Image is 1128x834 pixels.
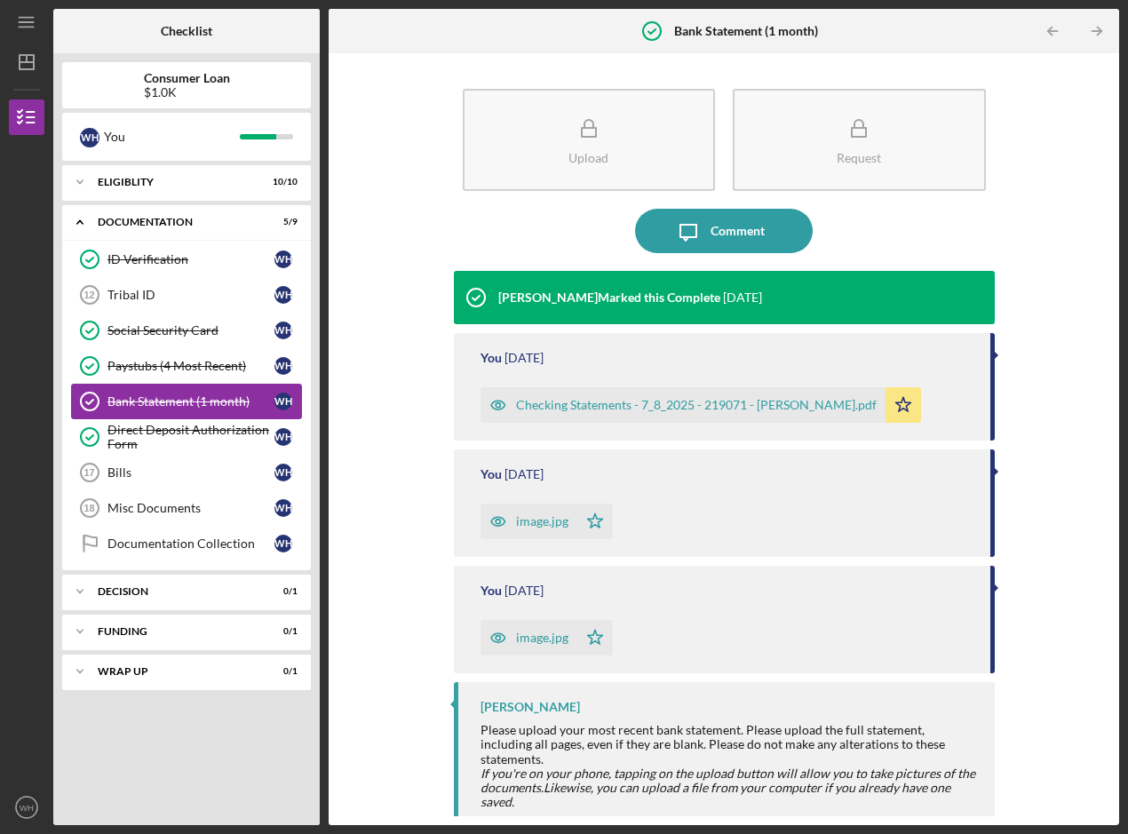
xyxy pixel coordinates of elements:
div: Bills [107,465,274,480]
div: You [481,584,502,598]
div: W H [274,393,292,410]
div: Wrap up [98,666,253,677]
a: Documentation CollectionWH [71,526,302,561]
div: W H [274,428,292,446]
div: Misc Documents [107,501,274,515]
div: W H [274,464,292,481]
button: Request [733,89,986,191]
div: 10 / 10 [266,177,298,187]
button: WH [9,790,44,825]
b: Consumer Loan [144,71,230,85]
div: You [104,122,240,152]
div: Request [837,151,881,164]
time: 2025-07-29 18:27 [723,290,762,305]
button: Checking Statements - 7_8_2025 - 219071 - [PERSON_NAME].pdf [481,387,921,423]
div: W H [274,535,292,552]
div: Paystubs (4 Most Recent) [107,359,274,373]
div: Please upload your most recent bank statement. Please upload the full statement, including all pa... [481,723,977,766]
div: image.jpg [516,514,568,528]
div: 0 / 1 [266,626,298,637]
div: image.jpg [516,631,568,645]
a: 12Tribal IDWH [71,277,302,313]
div: Funding [98,626,253,637]
div: 5 / 9 [266,217,298,227]
text: WH [20,803,34,813]
button: image.jpg [481,504,613,539]
div: W H [274,250,292,268]
button: Comment [635,209,813,253]
button: Upload [463,89,716,191]
div: ID Verification [107,252,274,266]
div: W H [274,499,292,517]
div: You [481,351,502,365]
a: 18Misc DocumentsWH [71,490,302,526]
em: Likewise, you can upload a file from your computer if you already have one saved. [481,780,950,809]
a: ID VerificationWH [71,242,302,277]
div: You [481,467,502,481]
b: Bank Statement (1 month) [674,24,818,38]
div: W H [274,357,292,375]
div: Upload [568,151,608,164]
div: 0 / 1 [266,586,298,597]
tspan: 12 [83,290,94,300]
a: Bank Statement (1 month)WH [71,384,302,419]
div: W H [80,128,99,147]
div: [PERSON_NAME] Marked this Complete [498,290,720,305]
div: 0 / 1 [266,666,298,677]
div: Decision [98,586,253,597]
div: Eligiblity [98,177,253,187]
div: $1.0K [144,85,230,99]
time: 2025-07-16 21:10 [504,584,544,598]
div: Documentation [98,217,253,227]
button: image.jpg [481,620,613,655]
div: Documentation Collection [107,536,274,551]
div: Social Security Card [107,323,274,338]
time: 2025-07-16 21:11 [504,467,544,481]
b: Checklist [161,24,212,38]
a: Social Security CardWH [71,313,302,348]
a: 17BillsWH [71,455,302,490]
em: If you're on your phone, tapping on the upload button will allow you to take pictures of the docu... [481,766,975,795]
time: 2025-07-16 21:23 [504,351,544,365]
tspan: 17 [83,467,94,478]
a: Paystubs (4 Most Recent)WH [71,348,302,384]
tspan: 18 [83,503,94,513]
div: Direct Deposit Authorization Form [107,423,274,451]
div: Comment [711,209,765,253]
div: Checking Statements - 7_8_2025 - 219071 - [PERSON_NAME].pdf [516,398,877,412]
div: Tribal ID [107,288,274,302]
div: [PERSON_NAME] [481,700,580,714]
div: Bank Statement (1 month) [107,394,274,409]
div: W H [274,286,292,304]
a: Direct Deposit Authorization FormWH [71,419,302,455]
div: W H [274,322,292,339]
